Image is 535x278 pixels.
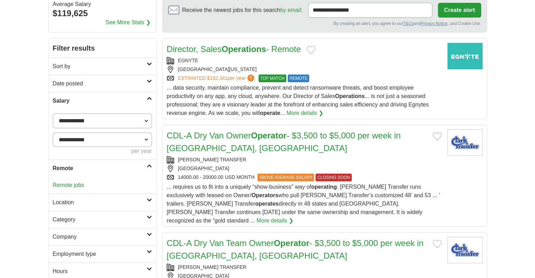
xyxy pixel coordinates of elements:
a: Privacy Notice [420,21,447,26]
div: $119,625 [53,7,152,20]
a: Sort by [49,58,156,75]
strong: operates [255,201,279,207]
a: More details ❯ [286,109,323,117]
h2: Sort by [53,62,147,71]
button: Create alert [438,3,481,18]
a: Remote [49,160,156,177]
h2: Employment type [53,250,147,258]
a: Company [49,228,156,245]
a: Remote jobs [53,182,84,188]
strong: Operations [222,44,266,54]
a: by email [280,7,301,13]
h2: Salary [53,97,147,105]
img: Clark Transfer logo [447,237,483,263]
a: CDL-A Dry Van Team OwnerOperator- $3,500 to $5,000 per week in [GEOGRAPHIC_DATA], [GEOGRAPHIC_DATA] [167,238,423,260]
a: Location [49,194,156,211]
a: More details ❯ [256,216,293,225]
h2: Location [53,198,147,207]
h2: Company [53,233,147,241]
a: [PERSON_NAME] TRANSFER [178,264,246,270]
a: T&Cs [403,21,413,26]
a: CDL-A Dry Van OwnerOperator- $3,500 to $5,000 per week in [GEOGRAPHIC_DATA], [GEOGRAPHIC_DATA] [167,131,401,153]
strong: Operator [251,131,286,140]
button: Add to favorite jobs [433,240,442,248]
span: REMOTE [288,75,309,82]
span: $152,341 [207,75,228,81]
h2: Remote [53,164,147,173]
span: ... requires us to fit into a uniquely “show-business” way of . [PERSON_NAME] Transfer runs exclu... [167,184,440,224]
a: Category [49,211,156,228]
a: Employment type [49,245,156,263]
span: TOP MATCH [259,75,286,82]
strong: operate [260,110,280,116]
h2: Hours [53,267,147,276]
img: Clark Transfer logo [447,129,483,156]
span: ? [247,75,254,82]
span: ABOVE AVERAGE SALARY [257,174,314,181]
span: Receive the newest jobs for this search : [182,6,302,14]
a: Director, SalesOperations- Remote [167,44,301,54]
img: Egnyte logo [447,43,483,69]
a: See More Stats ❯ [106,18,151,27]
strong: Operators [251,192,278,198]
a: Date posted [49,75,156,92]
h2: Date posted [53,79,147,88]
div: 14000.00 - 20000.00 USD MONTH [167,174,442,181]
div: Average Salary [53,1,152,7]
div: By creating an alert, you agree to our and , and Cookie Use. [168,20,481,27]
a: Salary [49,92,156,109]
strong: Operator [274,238,309,248]
a: EGNYTE [178,58,198,63]
strong: Operations [335,93,364,99]
a: [PERSON_NAME] TRANSFER [178,157,246,162]
span: ... data security, maintain compliance, prevent and detect ransomware threats, and boost employee... [167,85,429,116]
div: [GEOGRAPHIC_DATA] [167,165,442,172]
h2: Category [53,215,147,224]
a: ESTIMATED:$152,341per year? [178,75,256,82]
button: Add to favorite jobs [306,46,316,54]
div: per year [53,147,152,155]
strong: operating [311,184,337,190]
h2: Filter results [49,39,156,58]
div: [GEOGRAPHIC_DATA][US_STATE] [167,66,442,73]
button: Add to favorite jobs [433,132,442,141]
span: CLOSING SOON [316,174,352,181]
